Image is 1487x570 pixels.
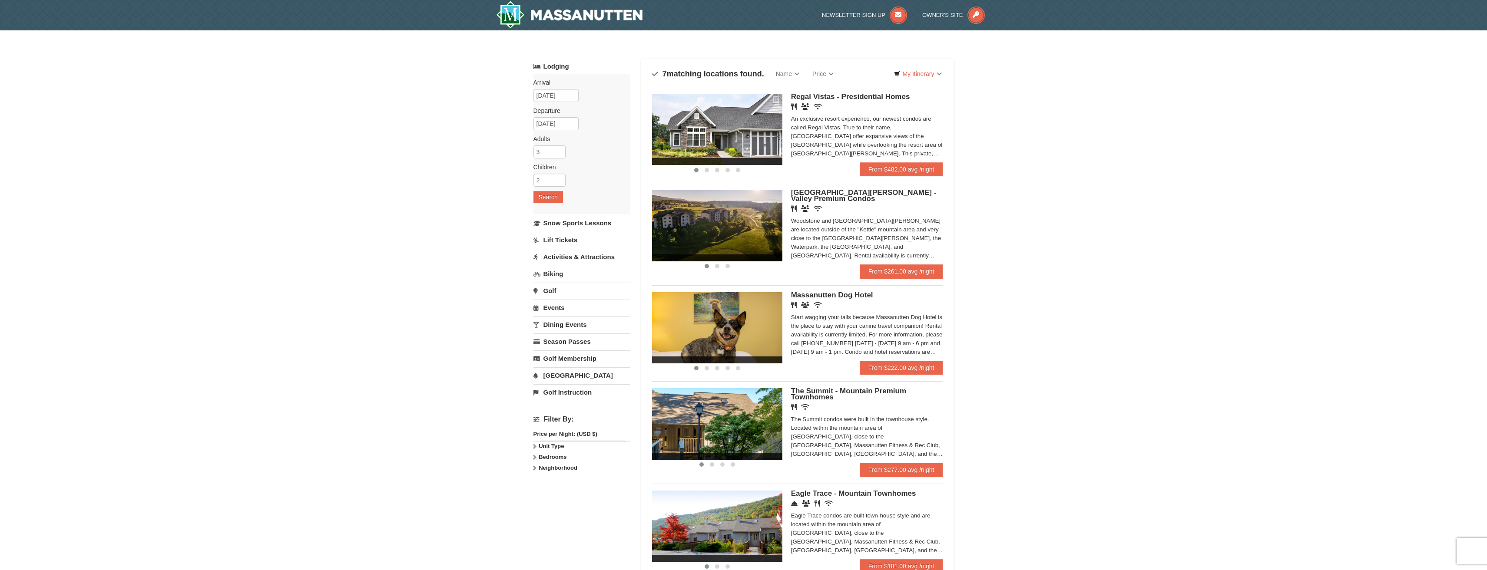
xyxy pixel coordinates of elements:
[662,69,667,78] span: 7
[860,162,943,176] a: From $482.00 avg /night
[539,443,564,449] strong: Unit Type
[769,65,806,82] a: Name
[652,69,764,78] h4: matching locations found.
[860,463,943,477] a: From $277.00 avg /night
[533,163,624,171] label: Children
[496,1,643,29] a: Massanutten Resort
[791,404,797,410] i: Restaurant
[825,500,833,507] i: Wireless Internet (free)
[533,215,630,231] a: Snow Sports Lessons
[801,205,809,212] i: Banquet Facilities
[791,500,798,507] i: Concierge Desk
[533,191,563,203] button: Search
[533,135,624,143] label: Adults
[791,313,943,356] div: Start wagging your tails because Massanutten Dog Hotel is the place to stay with your canine trav...
[533,78,624,87] label: Arrival
[533,333,630,349] a: Season Passes
[822,12,885,18] span: Newsletter Sign Up
[791,489,916,498] span: Eagle Trace - Mountain Townhomes
[539,454,566,460] strong: Bedrooms
[533,59,630,74] a: Lodging
[922,12,985,18] a: Owner's Site
[533,431,597,437] strong: Price per Night: (USD $)
[860,361,943,375] a: From $222.00 avg /night
[533,350,630,366] a: Golf Membership
[533,283,630,299] a: Golf
[888,67,947,80] a: My Itinerary
[791,511,943,555] div: Eagle Trace condos are built town-house style and are located within the mountain area of [GEOGRA...
[533,266,630,282] a: Biking
[533,316,630,333] a: Dining Events
[791,115,943,158] div: An exclusive resort experience, our newest condos are called Regal Vistas. True to their name, [G...
[533,415,630,423] h4: Filter By:
[814,205,822,212] i: Wireless Internet (free)
[814,302,822,308] i: Wireless Internet (free)
[496,1,643,29] img: Massanutten Resort Logo
[806,65,840,82] a: Price
[922,12,963,18] span: Owner's Site
[814,103,822,110] i: Wireless Internet (free)
[791,92,910,101] span: Regal Vistas - Presidential Homes
[801,302,809,308] i: Banquet Facilities
[791,291,873,299] span: Massanutten Dog Hotel
[533,300,630,316] a: Events
[801,103,809,110] i: Banquet Facilities
[791,103,797,110] i: Restaurant
[822,12,907,18] a: Newsletter Sign Up
[791,188,937,203] span: [GEOGRAPHIC_DATA][PERSON_NAME] - Valley Premium Condos
[791,217,943,260] div: Woodstone and [GEOGRAPHIC_DATA][PERSON_NAME] are located outside of the "Kettle" mountain area an...
[533,384,630,400] a: Golf Instruction
[791,205,797,212] i: Restaurant
[860,264,943,278] a: From $261.00 avg /night
[791,387,906,401] span: The Summit - Mountain Premium Townhomes
[815,500,820,507] i: Restaurant
[801,404,809,410] i: Wireless Internet (free)
[791,415,943,458] div: The Summit condos were built in the townhouse style. Located within the mountain area of [GEOGRAP...
[533,232,630,248] a: Lift Tickets
[539,465,577,471] strong: Neighborhood
[791,302,797,308] i: Restaurant
[533,367,630,383] a: [GEOGRAPHIC_DATA]
[533,106,624,115] label: Departure
[802,500,810,507] i: Conference Facilities
[533,249,630,265] a: Activities & Attractions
